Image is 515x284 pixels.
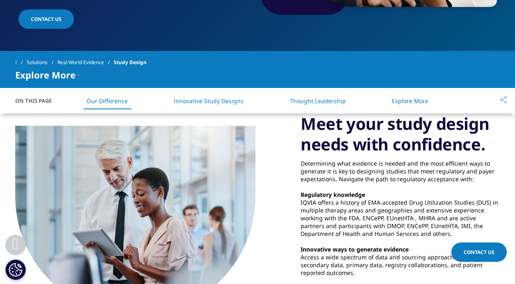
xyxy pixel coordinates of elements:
a: Contact Us [18,9,74,29]
a: Contact Us [451,242,507,262]
p: Determining what evidence is needed and the most efficient ways to generate it is key to designin... [301,159,500,183]
a: Real World Evidence [57,55,114,70]
a: Innovative Study Designs [174,97,244,105]
h1: Meet your study design needs with confidence. [301,113,500,155]
span: Contact Us [464,249,494,256]
a: Thought Leadership [290,97,346,105]
p: IQVIA offers a history of EMA-accepted Drug Utilization Studies (DUS) in multiple therapy areas a... [301,199,500,238]
p: Access a wide spectrum of data and sourcing approaches from existing secondary data, primary data... [301,253,500,277]
span: Explore More [15,70,76,80]
strong: Regulatory knowledge [301,191,365,199]
span: Contact Us [31,16,62,23]
a: Solutions [27,55,57,70]
strong: Innovative ways to generate evidence [301,245,409,253]
span: Study Design [114,55,147,70]
span: On This Page [15,97,60,105]
button: Cookies Settings [5,259,26,280]
a: Our Difference [87,97,128,105]
a: Explore More [392,97,428,105]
